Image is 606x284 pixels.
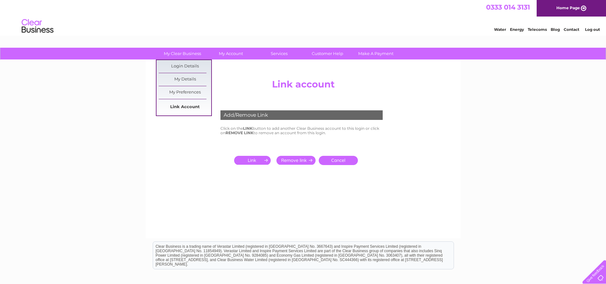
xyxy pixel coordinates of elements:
[156,48,209,59] a: My Clear Business
[350,48,402,59] a: Make A Payment
[153,3,454,31] div: Clear Business is a trading name of Verastar Limited (registered in [GEOGRAPHIC_DATA] No. 3667643...
[205,48,257,59] a: My Account
[564,27,579,32] a: Contact
[510,27,524,32] a: Energy
[319,156,358,165] a: Cancel
[528,27,547,32] a: Telecoms
[234,156,273,165] input: Submit
[220,110,383,120] div: Add/Remove Link
[159,73,211,86] a: My Details
[276,156,316,165] input: Submit
[253,48,305,59] a: Services
[159,86,211,99] a: My Preferences
[585,27,600,32] a: Log out
[243,126,253,131] b: LINK
[551,27,560,32] a: Blog
[301,48,354,59] a: Customer Help
[219,125,387,137] td: Click on the button to add another Clear Business account to this login or click on to remove an ...
[159,60,211,73] a: Login Details
[494,27,506,32] a: Water
[21,17,54,36] img: logo.png
[226,130,254,135] b: REMOVE LINK
[486,3,530,11] a: 0333 014 3131
[159,101,211,114] a: Link Account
